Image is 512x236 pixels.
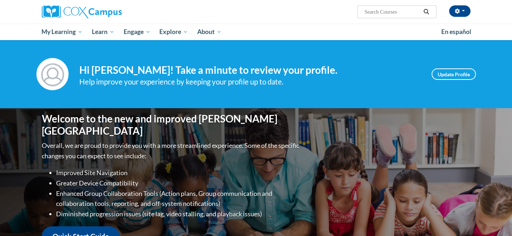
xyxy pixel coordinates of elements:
[36,58,69,90] img: Profile Image
[37,24,88,40] a: My Learning
[437,24,476,39] a: En español
[42,113,301,137] h1: Welcome to the new and improved [PERSON_NAME][GEOGRAPHIC_DATA]
[56,178,301,188] li: Greater Device Compatibility
[449,5,471,17] button: Account Settings
[42,5,122,18] img: Cox Campus
[432,68,476,80] a: Update Profile
[124,28,150,36] span: Engage
[441,28,471,35] span: En español
[56,209,301,219] li: Diminished progression issues (site lag, video stalling, and playback issues)
[193,24,226,40] a: About
[56,168,301,178] li: Improved Site Navigation
[155,24,193,40] a: Explore
[421,8,432,16] button: Search
[79,76,421,88] div: Help improve your experience by keeping your profile up to date.
[364,8,421,16] input: Search Courses
[42,5,178,18] a: Cox Campus
[41,28,83,36] span: My Learning
[56,188,301,209] li: Enhanced Group Collaboration Tools (Action plans, Group communication and collaboration tools, re...
[31,24,481,40] div: Main menu
[79,64,421,76] h4: Hi [PERSON_NAME]! Take a minute to review your profile.
[92,28,114,36] span: Learn
[42,140,301,161] p: Overall, we are proud to provide you with a more streamlined experience. Some of the specific cha...
[197,28,222,36] span: About
[119,24,155,40] a: Engage
[87,24,119,40] a: Learn
[159,28,188,36] span: Explore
